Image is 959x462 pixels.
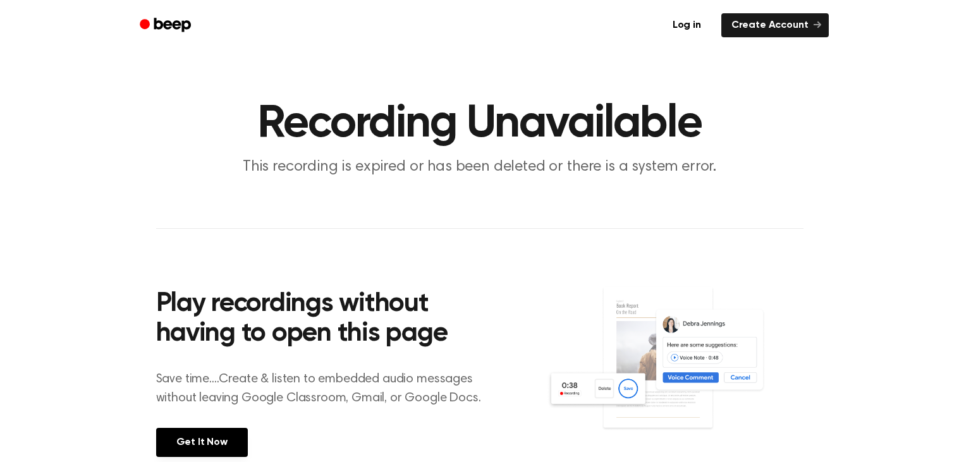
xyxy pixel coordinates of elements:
[547,286,803,456] img: Voice Comments on Docs and Recording Widget
[660,11,714,40] a: Log in
[237,157,723,178] p: This recording is expired or has been deleted or there is a system error.
[156,101,803,147] h1: Recording Unavailable
[721,13,829,37] a: Create Account
[156,428,248,457] a: Get It Now
[131,13,202,38] a: Beep
[156,370,497,408] p: Save time....Create & listen to embedded audio messages without leaving Google Classroom, Gmail, ...
[156,289,497,350] h2: Play recordings without having to open this page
